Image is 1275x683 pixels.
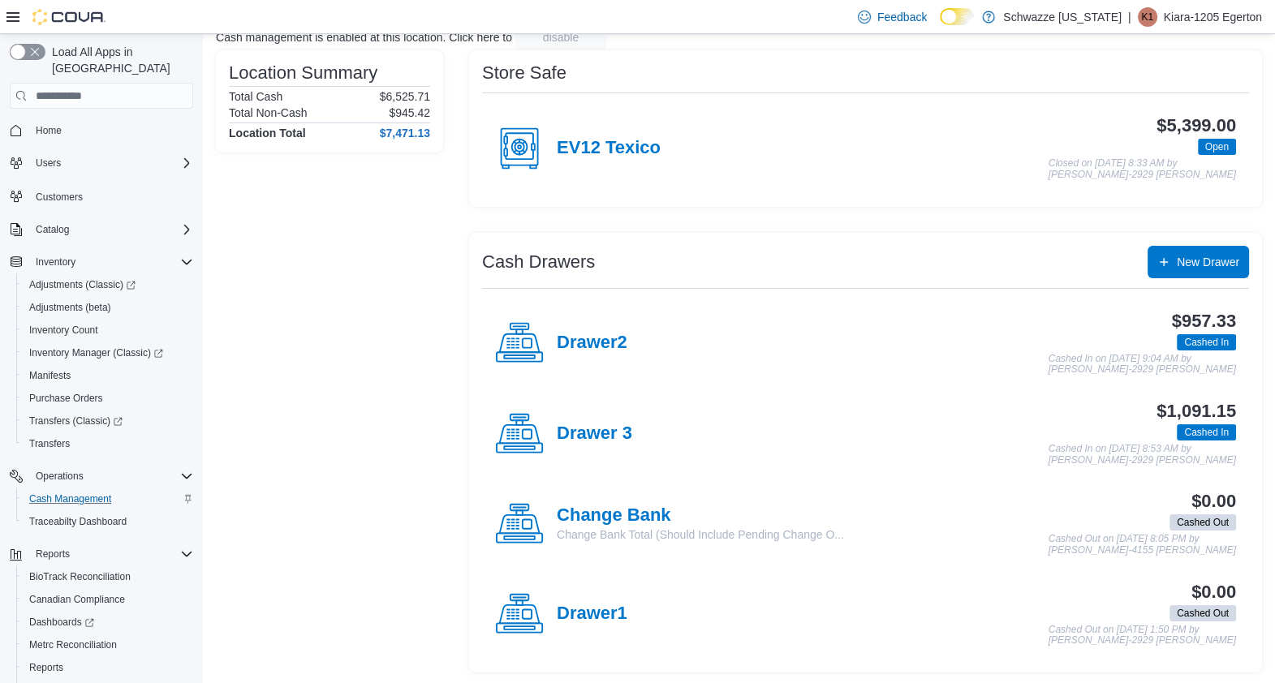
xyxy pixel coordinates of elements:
[16,565,200,588] button: BioTrack Reconciliation
[23,567,137,586] a: BioTrack Reconciliation
[16,273,200,296] a: Adjustments (Classic)
[23,343,193,363] span: Inventory Manager (Classic)
[229,63,377,83] h3: Location Summary
[3,152,200,174] button: Users
[1169,605,1236,621] span: Cashed Out
[1003,7,1122,27] p: Schwazze [US_STATE]
[851,1,933,33] a: Feedback
[1177,254,1239,270] span: New Drawer
[1157,402,1236,421] h3: $1,091.15
[29,661,63,674] span: Reports
[29,220,193,239] span: Catalog
[29,515,127,528] span: Traceabilty Dashboard
[23,411,193,431] span: Transfers (Classic)
[23,512,193,531] span: Traceabilty Dashboard
[557,138,661,159] h4: EV12 Texico
[23,366,77,385] a: Manifests
[29,466,90,486] button: Operations
[29,324,98,337] span: Inventory Count
[216,31,512,44] p: Cash management is enabled at this location. Click here to
[940,25,941,26] span: Dark Mode
[557,604,627,625] h4: Drawer1
[29,346,163,359] span: Inventory Manager (Classic)
[29,252,82,272] button: Inventory
[16,432,200,455] button: Transfers
[29,638,117,651] span: Metrc Reconciliation
[1172,311,1236,331] h3: $957.33
[23,489,193,509] span: Cash Management
[543,29,579,45] span: disable
[29,121,68,140] a: Home
[23,434,76,453] a: Transfers
[23,389,110,408] a: Purchase Orders
[16,588,200,611] button: Canadian Compliance
[16,634,200,656] button: Metrc Reconciliation
[32,9,106,25] img: Cova
[23,590,131,609] a: Canadian Compliance
[23,590,193,609] span: Canadian Compliance
[29,278,136,291] span: Adjustments (Classic)
[16,611,200,634] a: Dashboards
[29,544,76,564] button: Reports
[1198,139,1236,155] span: Open
[3,218,200,241] button: Catalog
[29,186,193,206] span: Customers
[29,120,193,140] span: Home
[1138,7,1157,27] div: Kiara-1205 Egerton
[1049,534,1236,556] p: Cashed Out on [DATE] 8:05 PM by [PERSON_NAME]-4155 [PERSON_NAME]
[16,341,200,364] a: Inventory Manager (Classic)
[515,24,606,50] button: disable
[1177,606,1229,621] span: Cashed Out
[23,635,123,655] a: Metrc Reconciliation
[29,544,193,564] span: Reports
[36,256,75,268] span: Inventory
[3,543,200,565] button: Reports
[3,465,200,488] button: Operations
[482,63,566,83] h3: Store Safe
[1184,335,1229,350] span: Cashed In
[1164,7,1262,27] p: Kiara-1205 Egerton
[1049,158,1236,180] p: Closed on [DATE] 8:33 AM by [PERSON_NAME]-2929 [PERSON_NAME]
[380,90,430,103] p: $6,525.71
[16,319,200,341] button: Inventory Count
[16,488,200,510] button: Cash Management
[1169,514,1236,531] span: Cashed Out
[1205,140,1229,154] span: Open
[23,658,70,677] a: Reports
[557,526,844,543] p: Change Bank Total (Should Include Pending Change O...
[23,320,193,340] span: Inventory Count
[36,157,61,170] span: Users
[29,570,131,583] span: BioTrack Reconciliation
[1049,625,1236,646] p: Cashed Out on [DATE] 1:50 PM by [PERSON_NAME]-2929 [PERSON_NAME]
[3,118,200,142] button: Home
[229,90,282,103] h6: Total Cash
[16,510,200,533] button: Traceabilty Dashboard
[36,470,84,483] span: Operations
[23,658,193,677] span: Reports
[1177,334,1236,350] span: Cashed In
[29,252,193,272] span: Inventory
[29,301,111,314] span: Adjustments (beta)
[380,127,430,140] h4: $7,471.13
[36,548,70,561] span: Reports
[1177,424,1236,440] span: Cashed In
[940,8,974,25] input: Dark Mode
[557,423,632,445] h4: Drawer 3
[29,593,125,606] span: Canadian Compliance
[29,153,67,173] button: Users
[23,275,193,294] span: Adjustments (Classic)
[23,343,170,363] a: Inventory Manager (Classic)
[29,415,123,427] span: Transfers (Classic)
[23,434,193,453] span: Transfers
[29,153,193,173] span: Users
[557,505,844,526] h4: Change Bank
[23,635,193,655] span: Metrc Reconciliation
[3,251,200,273] button: Inventory
[23,612,101,632] a: Dashboards
[23,567,193,586] span: BioTrack Reconciliation
[877,9,927,25] span: Feedback
[23,320,105,340] a: Inventory Count
[1141,7,1153,27] span: K1
[557,333,627,354] h4: Drawer2
[29,437,70,450] span: Transfers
